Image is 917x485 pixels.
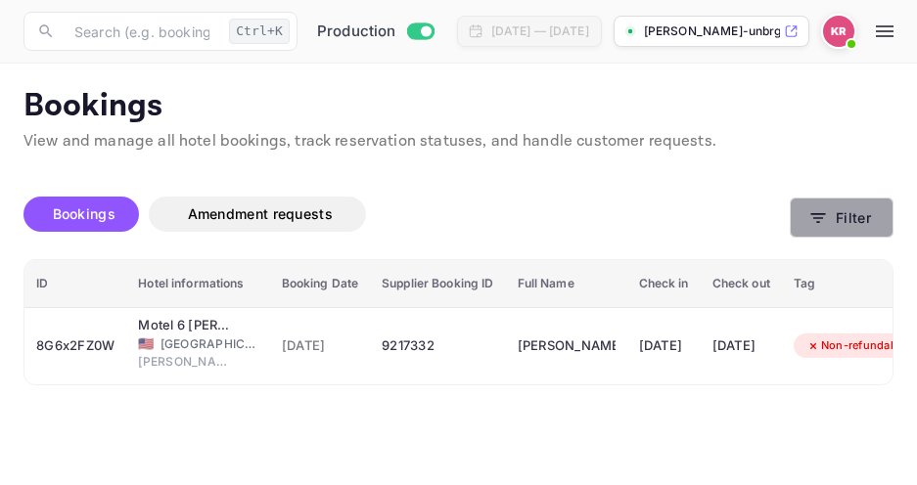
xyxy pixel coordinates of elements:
span: [GEOGRAPHIC_DATA] [160,335,258,353]
th: Full Name [506,260,627,308]
span: Amendment requests [188,205,333,222]
button: Filter [790,198,894,238]
p: Bookings [23,87,894,126]
span: [DATE] [282,335,359,357]
img: Kobus Roux [823,16,854,47]
span: [PERSON_NAME] [138,353,236,371]
div: Ctrl+K [229,19,290,44]
input: Search (e.g. bookings, documentation) [63,12,221,51]
div: Switch to Sandbox mode [309,21,441,43]
div: Motel 6 Harvey, IL [138,316,236,335]
p: [PERSON_NAME]-unbrg.[PERSON_NAME]... [644,22,780,40]
div: [DATE] [712,331,770,362]
div: account-settings tabs [23,197,790,232]
div: [DATE] — [DATE] [491,22,589,40]
span: Production [317,21,396,43]
div: 9217332 [382,331,493,362]
th: Hotel informations [126,260,269,308]
p: View and manage all hotel bookings, track reservation statuses, and handle customer requests. [23,130,894,154]
span: United States of America [138,337,154,350]
div: Kevin Zapata [518,331,616,362]
div: [DATE] [639,331,689,362]
th: Booking Date [270,260,371,308]
th: ID [24,260,126,308]
span: Bookings [53,205,115,222]
th: Check in [627,260,701,308]
th: Supplier Booking ID [370,260,505,308]
div: 8G6x2FZ0W [36,331,115,362]
th: Check out [701,260,782,308]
